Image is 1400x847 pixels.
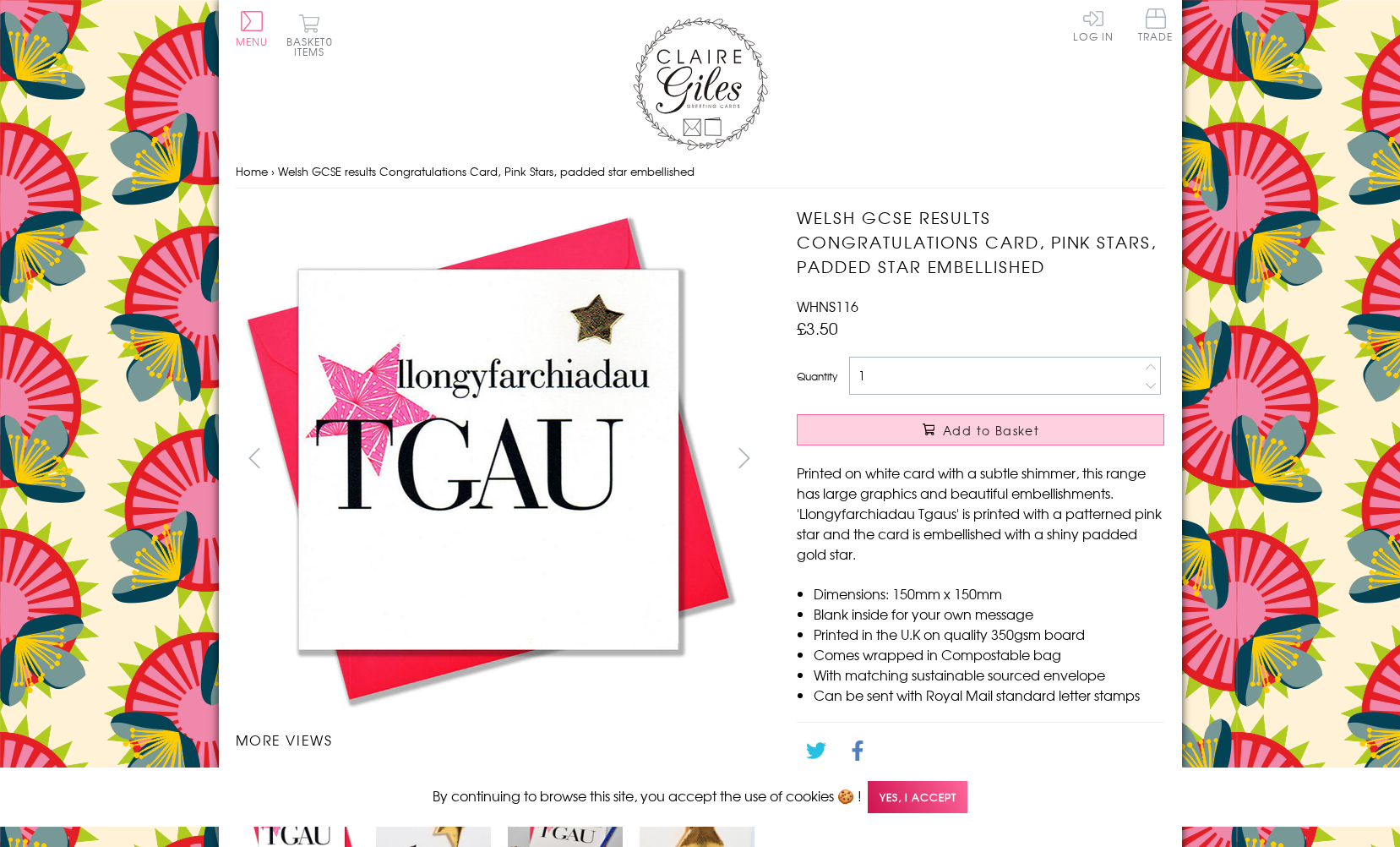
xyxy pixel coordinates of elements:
[814,624,1164,644] li: Printed in the U.K on quality 350gsm board
[236,34,269,49] span: Menu
[943,422,1039,439] span: Add to Basket
[814,583,1164,604] li: Dimensions: 150mm x 150mm
[814,685,1164,705] li: Can be sent with Royal Mail standard letter stamps
[814,604,1164,624] li: Blank inside for your own message
[797,296,858,316] span: WHNS116
[1138,8,1174,41] span: Trade
[868,781,967,814] span: Yes, I accept
[797,414,1164,445] button: Add to Basket
[797,369,837,384] label: Quantity
[278,163,695,179] span: Welsh GCSE results Congratulations Card, Pink Stars, padded star embellished
[236,11,269,46] button: Menu
[633,17,768,150] img: Claire Giles Greetings Cards
[814,664,1164,685] li: With matching sustainable sourced envelope
[294,34,333,59] span: 0 items
[236,163,268,179] a: Home
[236,439,274,477] button: prev
[1138,8,1174,45] a: Trade
[236,155,1165,189] nav: breadcrumbs
[725,439,763,477] button: next
[797,316,838,340] span: £3.50
[271,163,275,179] span: ›
[1073,8,1114,41] a: Log In
[236,730,764,750] h3: More views
[236,205,743,713] img: Welsh GCSE results Congratulations Card, Pink Stars, padded star embellished
[797,205,1164,278] h1: Welsh GCSE results Congratulations Card, Pink Stars, padded star embellished
[286,14,333,57] button: Basket0 items
[814,644,1164,664] li: Comes wrapped in Compostable bag
[797,462,1164,564] p: Printed on white card with a subtle shimmer, this range has large graphics and beautiful embellis...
